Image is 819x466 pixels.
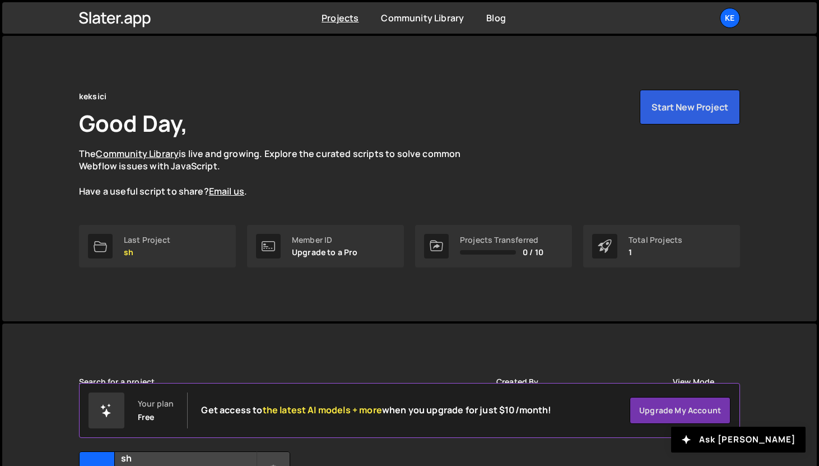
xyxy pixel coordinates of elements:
[322,12,359,24] a: Projects
[263,404,382,416] span: the latest AI models + more
[630,397,730,424] a: Upgrade my account
[138,399,174,408] div: Your plan
[381,12,464,24] a: Community Library
[209,185,244,197] a: Email us
[629,236,682,244] div: Total Projects
[201,405,551,416] h2: Get access to when you upgrade for just $10/month!
[292,248,358,257] p: Upgrade to a Pro
[629,248,682,257] p: 1
[496,377,539,386] label: Created By
[523,248,543,257] span: 0 / 10
[138,413,155,422] div: Free
[671,427,806,453] button: Ask [PERSON_NAME]
[124,248,170,257] p: sh
[79,225,236,267] a: Last Project sh
[79,147,482,198] p: The is live and growing. Explore the curated scripts to solve common Webflow issues with JavaScri...
[96,147,179,160] a: Community Library
[79,90,106,103] div: keksici
[292,236,358,244] div: Member ID
[460,236,543,244] div: Projects Transferred
[121,452,256,464] h2: sh
[673,377,714,386] label: View Mode
[720,8,740,28] a: ke
[79,108,188,139] h1: Good Day,
[79,377,155,386] label: Search for a project
[486,12,506,24] a: Blog
[640,90,740,124] button: Start New Project
[124,236,170,244] div: Last Project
